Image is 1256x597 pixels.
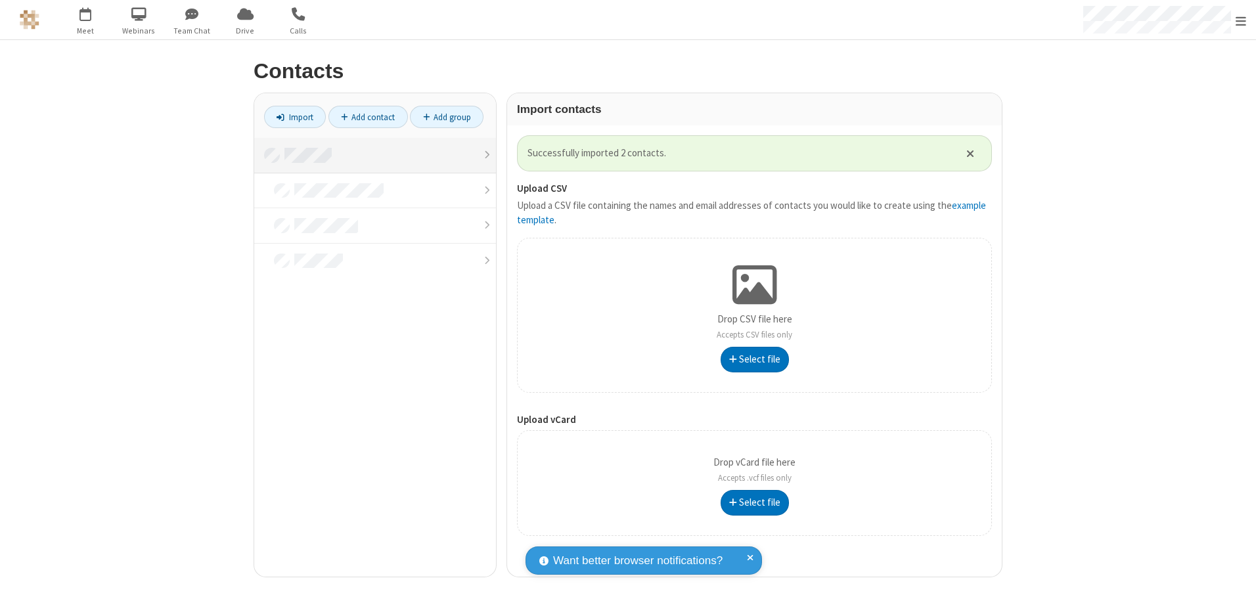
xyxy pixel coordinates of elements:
h3: Import contacts [517,103,992,116]
button: Select file [721,347,789,373]
span: Accepts .vcf files only [718,472,792,483]
a: Add contact [328,106,408,128]
button: Close alert [960,143,981,163]
p: Drop CSV file here [717,312,792,342]
p: Upload a CSV file containing the names and email addresses of contacts you would like to create u... [517,198,992,228]
span: Team Chat [168,25,217,37]
label: Upload vCard [517,412,992,428]
a: Add group [410,106,483,128]
h2: Contacts [254,60,1002,83]
img: QA Selenium DO NOT DELETE OR CHANGE [20,10,39,30]
button: Select file [721,490,789,516]
a: Import [264,106,326,128]
span: Drive [221,25,270,37]
span: Calls [274,25,323,37]
p: Drop vCard file here [713,455,796,485]
span: Accepts CSV files only [717,329,792,340]
span: Webinars [114,25,164,37]
span: Meet [61,25,110,37]
label: Upload CSV [517,181,992,196]
span: Successfully imported 2 contacts. [527,146,950,161]
span: Want better browser notifications? [553,552,723,569]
